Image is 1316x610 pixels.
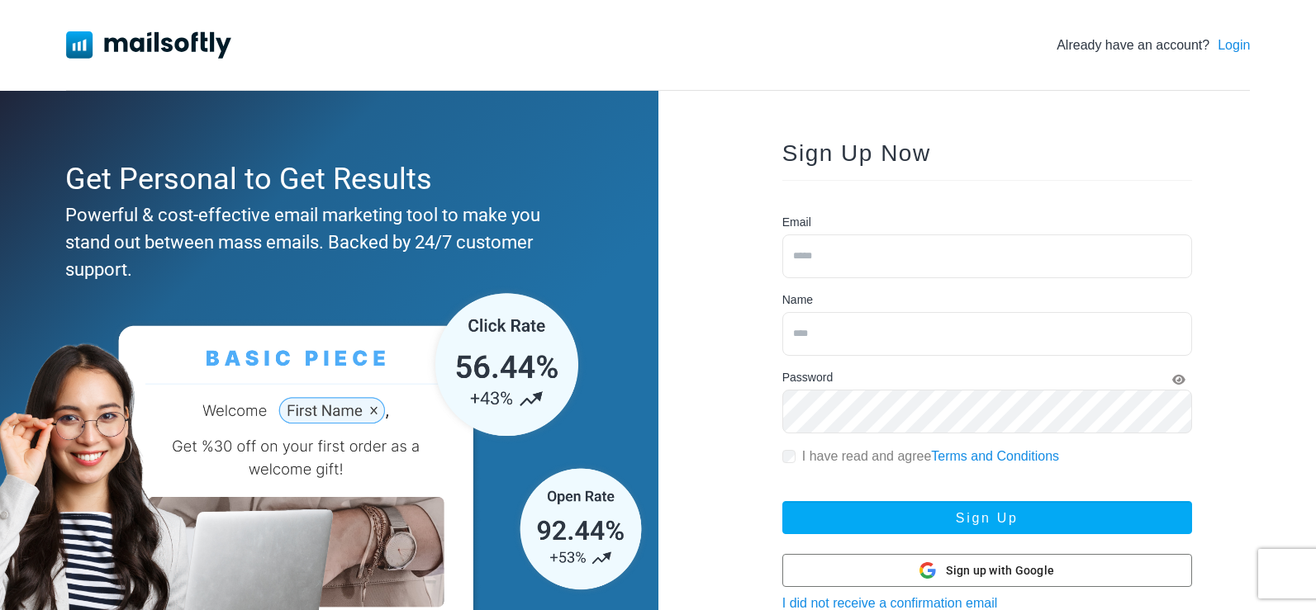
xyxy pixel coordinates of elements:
i: Show Password [1172,374,1185,385]
label: Password [782,369,833,386]
div: Powerful & cost-effective email marketing tool to make you stand out between mass emails. Backed ... [65,201,585,283]
label: Email [782,214,811,231]
button: Sign Up [782,501,1192,534]
a: I did not receive a confirmation email [782,596,998,610]
img: Mailsoftly [66,31,231,58]
label: I have read and agree [802,447,1059,466]
span: Sign Up Now [782,140,931,166]
span: Sign up with Google [946,562,1054,579]
label: Name [782,291,813,309]
button: Sign up with Google [782,554,1192,587]
a: Terms and Conditions [931,449,1059,463]
div: Get Personal to Get Results [65,157,585,201]
div: Already have an account? [1057,35,1250,55]
a: Login [1218,35,1250,55]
